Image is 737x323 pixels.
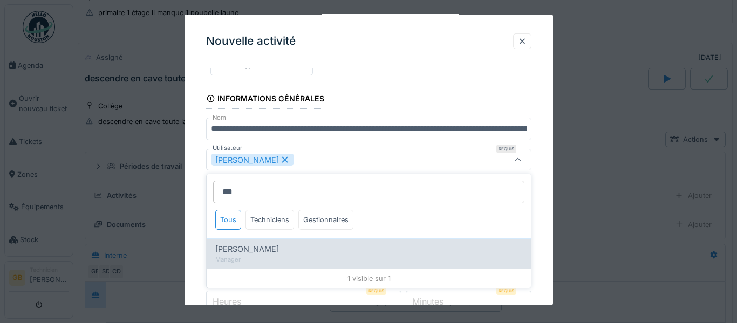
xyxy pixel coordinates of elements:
[206,35,296,48] h3: Nouvelle activité
[215,255,522,264] div: Manager
[366,286,386,295] div: Requis
[210,113,228,122] label: Nom
[496,145,516,153] div: Requis
[410,295,446,308] label: Minutes
[215,210,241,230] div: Tous
[211,154,294,166] div: [PERSON_NAME]
[243,60,280,71] div: Matériel
[496,286,516,295] div: Requis
[245,210,294,230] div: Techniciens
[298,210,353,230] div: Gestionnaires
[206,91,325,109] div: Informations générales
[210,295,243,308] label: Heures
[210,143,244,153] label: Utilisateur
[215,243,279,255] span: [PERSON_NAME]
[207,269,531,288] div: 1 visible sur 1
